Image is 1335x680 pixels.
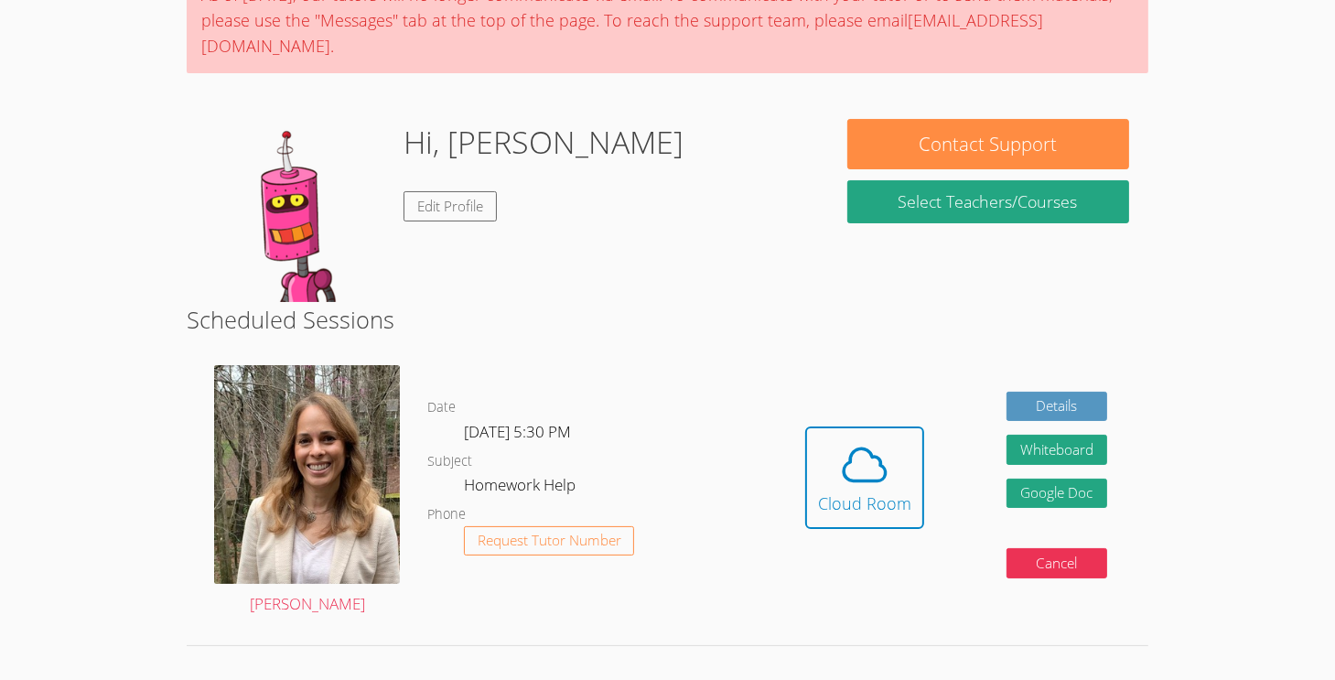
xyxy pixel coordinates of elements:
[427,396,456,419] dt: Date
[818,491,911,516] div: Cloud Room
[1007,479,1107,509] a: Google Doc
[464,472,579,503] dd: Homework Help
[1007,548,1107,578] button: Cancel
[427,450,472,473] dt: Subject
[478,534,621,547] span: Request Tutor Number
[464,526,635,556] button: Request Tutor Number
[214,365,400,618] a: [PERSON_NAME]
[1007,435,1107,465] button: Whiteboard
[187,302,1148,337] h2: Scheduled Sessions
[1007,392,1107,422] a: Details
[214,365,400,583] img: avatar.png
[464,421,571,442] span: [DATE] 5:30 PM
[206,119,389,302] img: default.png
[805,426,924,529] button: Cloud Room
[847,180,1129,223] a: Select Teachers/Courses
[404,191,497,221] a: Edit Profile
[404,119,684,166] h1: Hi, [PERSON_NAME]
[847,119,1129,169] button: Contact Support
[427,503,466,526] dt: Phone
